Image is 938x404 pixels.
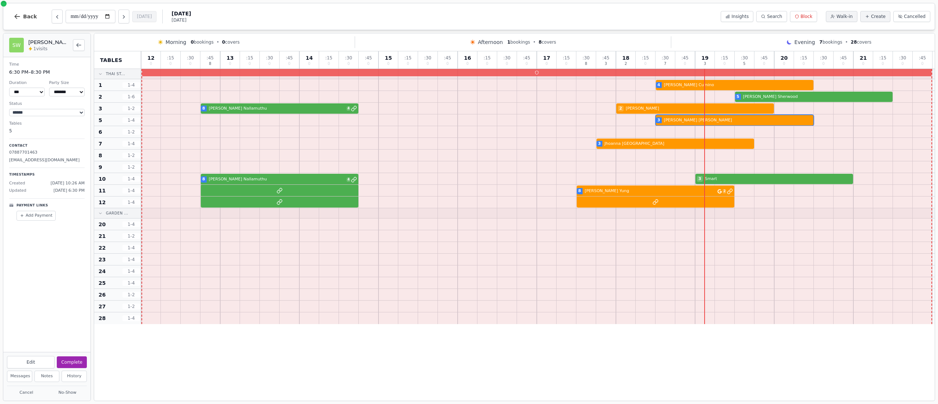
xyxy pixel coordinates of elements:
[426,62,429,66] span: 0
[763,62,765,66] span: 0
[34,371,60,382] button: Notes
[741,56,748,60] span: : 30
[345,56,352,60] span: : 30
[122,153,140,158] span: 1 - 2
[99,175,106,183] span: 10
[603,141,753,147] span: Jhoanna [GEOGRAPHIC_DATA]
[16,211,56,221] button: Add Payment
[860,55,867,60] span: 21
[583,188,717,194] span: [PERSON_NAME] Yung
[57,356,87,368] button: Complete
[703,176,852,182] span: Smart
[28,38,69,46] h2: [PERSON_NAME] [PERSON_NAME]
[122,94,140,100] span: 1 - 6
[99,315,106,322] span: 28
[721,56,728,60] span: : 15
[662,117,812,124] span: [PERSON_NAME] [PERSON_NAME]
[122,117,140,123] span: 1 - 4
[624,106,772,112] span: [PERSON_NAME]
[122,164,140,170] span: 1 - 2
[845,39,848,45] span: •
[62,371,87,382] button: History
[51,180,85,187] span: [DATE] 10:26 AM
[122,257,140,262] span: 1 - 4
[622,55,629,60] span: 18
[49,80,85,86] dt: Party Size
[780,55,787,60] span: 20
[387,62,389,66] span: 0
[682,56,688,60] span: : 45
[565,62,567,66] span: 0
[122,245,140,251] span: 1 - 4
[217,39,219,45] span: •
[862,62,864,66] span: 0
[8,8,43,25] button: Back
[525,62,528,66] span: 0
[48,388,87,397] button: No-Show
[466,62,469,66] span: 0
[539,40,542,45] span: 8
[99,244,106,251] span: 22
[99,199,106,206] span: 12
[122,280,140,286] span: 1 - 4
[9,121,85,127] dt: Tables
[484,56,491,60] span: : 15
[704,62,706,66] span: 3
[9,101,85,107] dt: Status
[99,128,102,136] span: 6
[99,187,106,194] span: 11
[837,14,853,19] span: Walk-in
[9,38,24,52] div: SW
[288,62,290,66] span: 0
[7,371,32,382] button: Messages
[286,56,293,60] span: : 45
[73,39,85,51] button: Back to bookings list
[99,93,102,100] span: 2
[99,279,106,287] span: 25
[543,55,550,60] span: 17
[122,188,140,194] span: 1 - 4
[840,56,847,60] span: : 45
[405,56,411,60] span: : 15
[100,56,122,64] span: Tables
[191,39,213,45] span: bookings
[642,56,649,60] span: : 15
[882,62,884,66] span: 0
[9,128,85,134] dd: 5
[209,62,211,66] span: 8
[533,39,536,45] span: •
[819,40,822,45] span: 7
[99,140,102,147] span: 7
[756,11,787,22] button: Search
[171,17,191,23] span: [DATE]
[736,94,739,100] span: 5
[106,210,128,216] span: Garden ...
[118,10,129,23] button: Next day
[767,14,782,19] span: Search
[800,56,807,60] span: : 15
[723,189,726,194] span: 2
[697,176,703,182] span: 3
[365,56,372,60] span: : 45
[822,62,824,66] span: 0
[9,143,85,148] p: Contact
[122,268,140,274] span: 1 - 4
[742,94,891,100] span: [PERSON_NAME] Sherwood
[9,150,85,156] p: 07887701463
[52,10,63,23] button: Previous day
[820,56,827,60] span: : 30
[347,62,350,66] span: 0
[871,14,886,19] span: Create
[266,56,273,60] span: : 30
[444,56,451,60] span: : 45
[122,304,140,309] span: 1 - 2
[385,55,392,60] span: 15
[506,62,508,66] span: 0
[122,199,140,205] span: 1 - 4
[539,39,556,45] span: covers
[860,11,890,22] button: Create
[664,62,666,66] span: 7
[662,56,669,60] span: : 30
[9,80,45,86] dt: Duration
[901,62,904,66] span: 0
